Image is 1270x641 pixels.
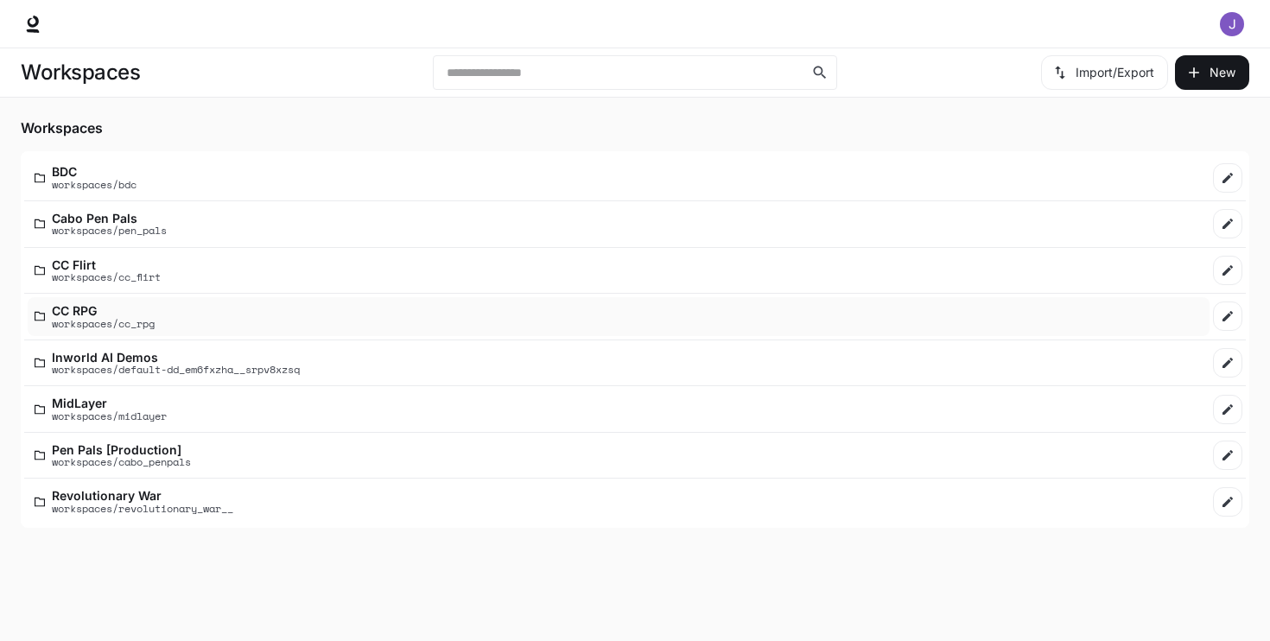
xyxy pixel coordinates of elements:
a: Edit workspace [1213,209,1242,238]
p: workspaces/default-dd_em6fxzha__srpv8xzsq [52,364,300,375]
a: BDCworkspaces/bdc [28,158,1210,197]
h1: Workspaces [21,55,140,90]
a: Edit workspace [1213,348,1242,378]
p: workspaces/bdc [52,179,137,190]
p: Inworld AI Demos [52,351,300,364]
p: workspaces/cabo_penpals [52,456,191,467]
a: Edit workspace [1213,163,1242,193]
p: BDC [52,165,137,178]
p: Cabo Pen Pals [52,212,167,225]
p: workspaces/pen_pals [52,225,167,236]
a: Edit workspace [1213,301,1242,331]
a: MidLayerworkspaces/midlayer [28,390,1210,428]
p: workspaces/revolutionary_war__ [52,503,233,514]
a: Edit workspace [1213,256,1242,285]
a: CC Flirtworkspaces/cc_flirt [28,251,1210,290]
p: Pen Pals [Production] [52,443,191,456]
img: User avatar [1220,12,1244,36]
button: User avatar [1215,7,1249,41]
p: workspaces/cc_rpg [52,318,155,329]
p: MidLayer [52,397,167,409]
button: Import/Export [1041,55,1168,90]
a: Pen Pals [Production]workspaces/cabo_penpals [28,436,1210,475]
p: CC RPG [52,304,155,317]
h5: Workspaces [21,118,1249,137]
a: Edit workspace [1213,441,1242,470]
p: CC Flirt [52,258,161,271]
p: Revolutionary War [52,489,233,502]
p: workspaces/midlayer [52,410,167,422]
a: CC RPGworkspaces/cc_rpg [28,297,1210,336]
a: Edit workspace [1213,395,1242,424]
a: Cabo Pen Palsworkspaces/pen_pals [28,205,1210,244]
p: workspaces/cc_flirt [52,271,161,282]
button: Create workspace [1175,55,1249,90]
a: Edit workspace [1213,487,1242,517]
a: Revolutionary Warworkspaces/revolutionary_war__ [28,482,1210,521]
a: Inworld AI Demosworkspaces/default-dd_em6fxzha__srpv8xzsq [28,344,1210,383]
